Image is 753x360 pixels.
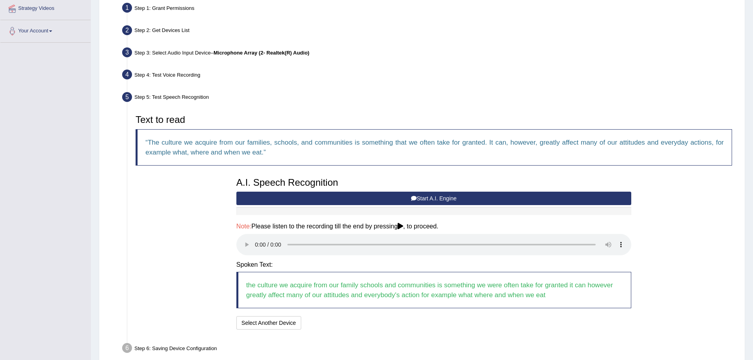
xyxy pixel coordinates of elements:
[119,67,741,85] div: Step 4: Test Voice Recording
[211,50,310,56] span: –
[136,115,732,125] h3: Text to read
[236,316,301,330] button: Select Another Device
[119,23,741,40] div: Step 2: Get Devices List
[119,341,741,358] div: Step 6: Saving Device Configuration
[236,177,631,188] h3: A.I. Speech Recognition
[213,50,309,56] b: Microphone Array (2- Realtek(R) Audio)
[236,192,631,205] button: Start A.I. Engine
[236,223,251,230] span: Note:
[145,139,724,156] q: The culture we acquire from our families, schools, and communities is something that we often tak...
[119,90,741,107] div: Step 5: Test Speech Recognition
[236,261,631,268] h4: Spoken Text:
[119,45,741,62] div: Step 3: Select Audio Input Device
[236,272,631,308] blockquote: the culture we acquire from our family schools and communities is something we were often take fo...
[119,0,741,18] div: Step 1: Grant Permissions
[236,223,631,230] h4: Please listen to the recording till the end by pressing , to proceed.
[0,20,91,40] a: Your Account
